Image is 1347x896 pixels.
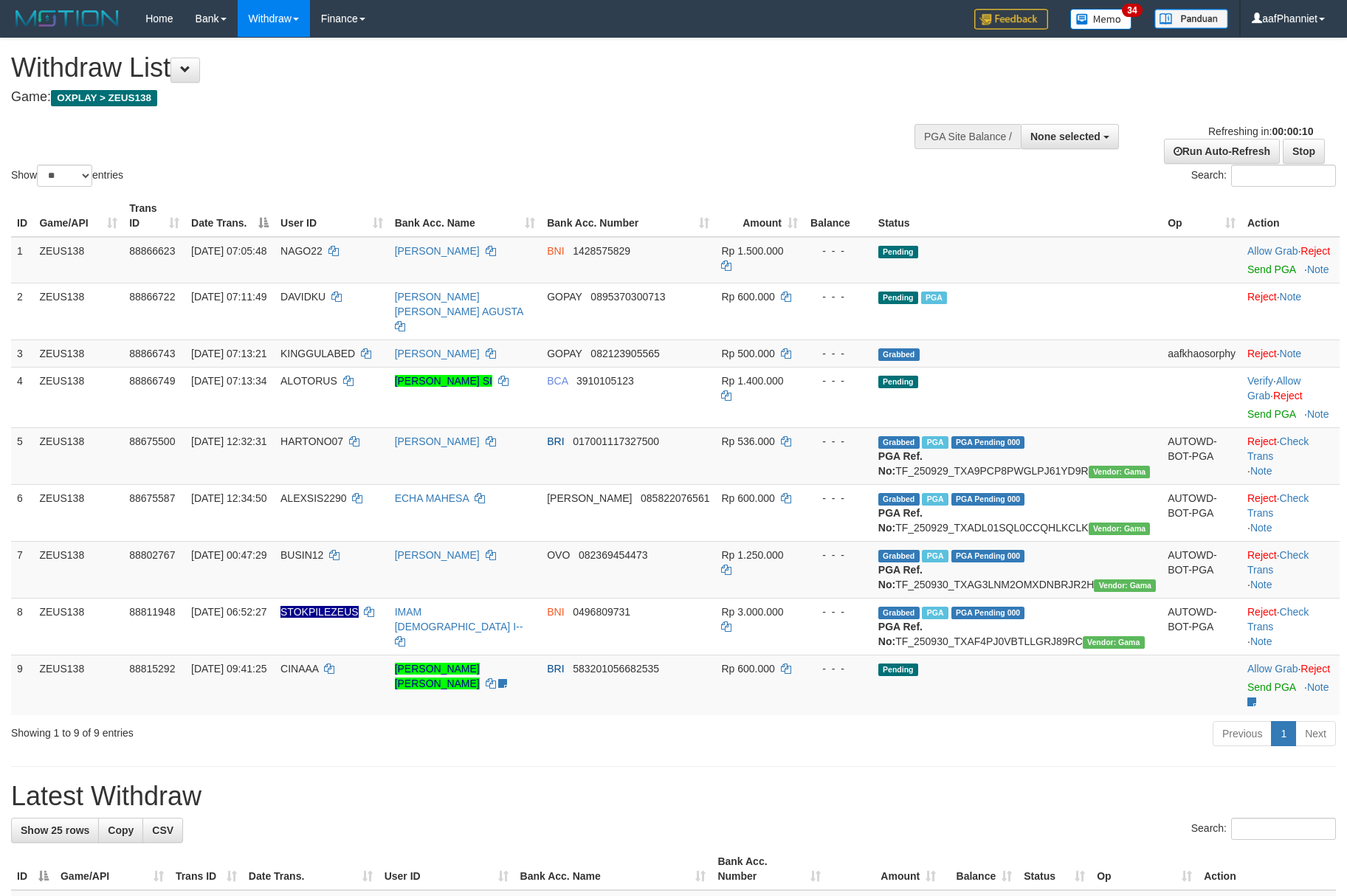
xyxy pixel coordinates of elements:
th: ID [11,195,33,237]
td: ZEUS138 [33,340,123,367]
img: Button%20Memo.svg [1070,9,1132,30]
span: Pending [878,664,918,676]
span: Grabbed [878,607,920,619]
a: Next [1295,721,1336,746]
span: [DATE] 12:32:31 [191,435,266,447]
a: Check Trans [1247,435,1309,462]
th: Trans ID: activate to sort column ascending [170,848,243,890]
th: Bank Acc. Number: activate to sort column ascending [541,195,715,237]
a: Note [1280,348,1302,359]
span: Rp 1.500.000 [721,245,783,257]
a: Verify [1247,375,1273,387]
b: PGA Ref. No: [878,450,923,477]
span: [DATE] 07:05:48 [191,245,266,257]
label: Search: [1191,165,1336,187]
a: CSV [142,818,183,843]
td: AUTOWD-BOT-PGA [1162,427,1241,484]
th: Bank Acc. Name: activate to sort column ascending [514,848,712,890]
span: NAGO22 [280,245,323,257]
span: Rp 3.000.000 [721,606,783,618]
span: Rp 600.000 [721,291,774,303]
span: BUSIN12 [280,549,323,561]
a: Reject [1247,291,1277,303]
span: Pending [878,376,918,388]
td: 4 [11,367,33,427]
th: Game/API: activate to sort column ascending [55,848,170,890]
span: 88866623 [129,245,175,257]
a: Reject [1247,348,1277,359]
span: Pending [878,292,918,304]
span: PGA Pending [951,436,1025,449]
span: [DATE] 07:13:21 [191,348,266,359]
td: 9 [11,655,33,715]
span: Show 25 rows [21,824,89,836]
span: 88815292 [129,663,175,675]
span: · [1247,663,1301,675]
td: · [1241,237,1340,283]
span: 88866749 [129,375,175,387]
th: Date Trans.: activate to sort column ascending [243,848,379,890]
h4: Game: [11,90,883,105]
td: · · [1241,541,1340,598]
th: Action [1241,195,1340,237]
td: TF_250930_TXAG3LNM2OMXDNBRJR2H [872,541,1162,598]
td: ZEUS138 [33,541,123,598]
th: Status: activate to sort column ascending [1018,848,1091,890]
a: Previous [1213,721,1272,746]
td: · · [1241,367,1340,427]
input: Search: [1231,165,1336,187]
span: PGA Pending [951,493,1025,506]
th: Amount: activate to sort column ascending [827,848,942,890]
a: Show 25 rows [11,818,99,843]
span: [DATE] 09:41:25 [191,663,266,675]
td: · [1241,655,1340,715]
td: AUTOWD-BOT-PGA [1162,541,1241,598]
a: Allow Grab [1247,375,1301,402]
span: 88866743 [129,348,175,359]
span: Copy 017001117327500 to clipboard [573,435,659,447]
td: 7 [11,541,33,598]
span: BRI [547,435,564,447]
button: None selected [1021,124,1119,149]
span: BRI [547,663,564,675]
th: Status [872,195,1162,237]
select: Showentries [37,165,92,187]
td: · · [1241,598,1340,655]
span: · [1247,245,1301,257]
span: KINGGULABED [280,348,355,359]
th: Balance: activate to sort column ascending [942,848,1018,890]
th: Op: activate to sort column ascending [1162,195,1241,237]
div: - - - [810,346,867,361]
span: Vendor URL: https://trx31.1velocity.biz [1089,523,1151,535]
a: [PERSON_NAME] [PERSON_NAME] AGUSTA [395,291,523,317]
span: Copy 082123905565 to clipboard [590,348,659,359]
span: Rp 536.000 [721,435,774,447]
span: Copy 0895370300713 to clipboard [590,291,665,303]
a: Send PGA [1247,681,1295,693]
td: 2 [11,283,33,340]
span: Vendor URL: https://trx31.1velocity.biz [1083,636,1145,649]
span: 34 [1122,4,1142,17]
a: 1 [1271,721,1296,746]
img: Feedback.jpg [974,9,1048,30]
a: Note [1307,263,1329,275]
span: Rp 1.250.000 [721,549,783,561]
span: ALOTORUS [280,375,337,387]
span: Marked by aafsreyleap [922,607,948,619]
label: Show entries [11,165,123,187]
span: BCA [547,375,568,387]
span: Copy 085822076561 to clipboard [641,492,709,504]
a: Reject [1247,606,1277,618]
td: ZEUS138 [33,484,123,541]
span: Grabbed [878,550,920,562]
a: Check Trans [1247,549,1309,576]
a: Note [1280,291,1302,303]
td: · · [1241,484,1340,541]
td: aafkhaosorphy [1162,340,1241,367]
b: PGA Ref. No: [878,507,923,534]
span: CSV [152,824,173,836]
h1: Withdraw List [11,53,883,83]
span: 88675587 [129,492,175,504]
a: Allow Grab [1247,245,1298,257]
span: Pending [878,246,918,258]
